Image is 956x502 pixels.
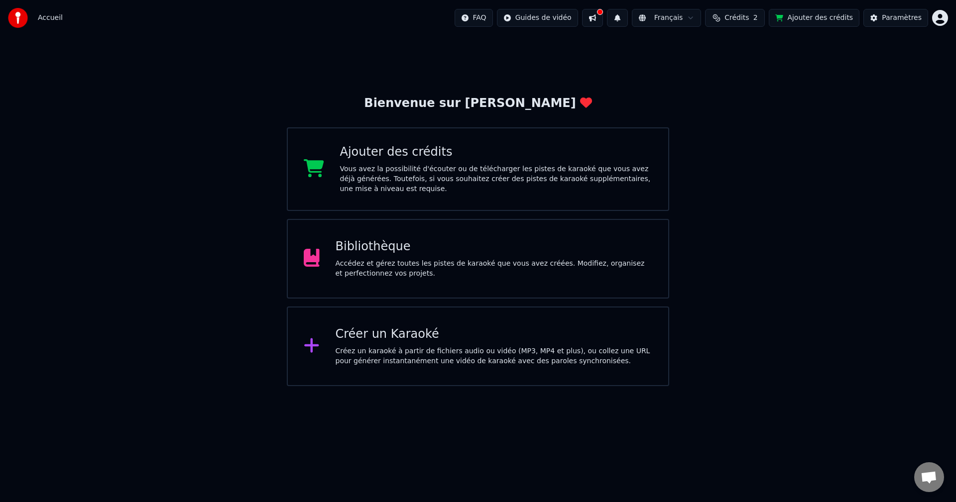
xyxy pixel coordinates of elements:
[336,346,653,366] div: Créez un karaoké à partir de fichiers audio ou vidéo (MP3, MP4 et plus), ou collez une URL pour g...
[724,13,749,23] span: Crédits
[38,13,63,23] span: Accueil
[340,144,653,160] div: Ajouter des crédits
[38,13,63,23] nav: breadcrumb
[497,9,578,27] button: Guides de vidéo
[8,8,28,28] img: youka
[336,259,653,279] div: Accédez et gérez toutes les pistes de karaoké que vous avez créées. Modifiez, organisez et perfec...
[364,96,592,111] div: Bienvenue sur [PERSON_NAME]
[753,13,758,23] span: 2
[863,9,928,27] button: Paramètres
[340,164,653,194] div: Vous avez la possibilité d'écouter ou de télécharger les pistes de karaoké que vous avez déjà gén...
[769,9,859,27] button: Ajouter des crédits
[336,326,653,342] div: Créer un Karaoké
[882,13,922,23] div: Paramètres
[705,9,765,27] button: Crédits2
[455,9,493,27] button: FAQ
[336,239,653,255] div: Bibliothèque
[914,462,944,492] div: Ouvrir le chat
